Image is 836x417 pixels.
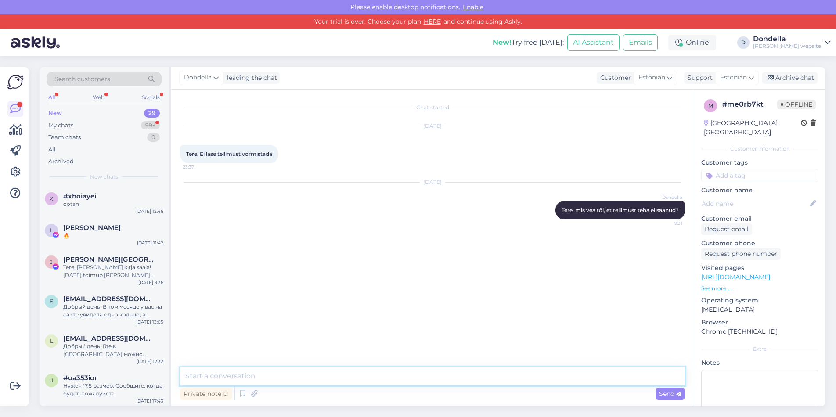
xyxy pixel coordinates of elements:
[562,207,679,213] span: Tere, mis vea tõi, et tellimust teha ei saanud?
[180,178,685,186] div: [DATE]
[753,36,831,50] a: Dondella[PERSON_NAME] website
[136,319,163,325] div: [DATE] 13:05
[50,298,53,305] span: e
[223,73,277,83] div: leading the chat
[623,34,658,51] button: Emails
[63,224,121,232] span: Ludmila Drabisauska
[701,318,818,327] p: Browser
[180,388,232,400] div: Private note
[141,121,160,130] div: 99+
[702,199,808,208] input: Add name
[48,109,62,118] div: New
[180,122,685,130] div: [DATE]
[49,377,54,384] span: u
[137,358,163,365] div: [DATE] 12:32
[701,296,818,305] p: Operating system
[737,36,750,49] div: D
[649,220,682,226] span: 9:31
[701,158,818,167] p: Customer tags
[137,240,163,246] div: [DATE] 11:42
[50,259,53,265] span: J
[183,164,216,170] span: 23:37
[48,157,74,166] div: Archived
[136,398,163,404] div: [DATE] 17:43
[567,34,620,51] button: AI Assistant
[460,3,486,11] span: Enable
[63,295,155,303] span: eugenija.gerasimova@gmail.com
[722,99,777,110] div: # me0rb7kt
[54,75,110,84] span: Search customers
[701,239,818,248] p: Customer phone
[63,200,163,208] div: ootan
[701,327,818,336] p: Chrome [TECHNICAL_ID]
[777,100,816,109] span: Offline
[63,255,155,263] span: Jane Reiljan-Rajasaar
[708,102,713,109] span: m
[701,345,818,353] div: Extra
[180,104,685,111] div: Chat started
[753,43,821,50] div: [PERSON_NAME] website
[701,145,818,153] div: Customer information
[63,232,163,240] div: 🔥
[63,382,163,398] div: Нужен 17,5 размер. Сообщите, когда будет, пожалуйста
[48,145,56,154] div: All
[144,109,160,118] div: 29
[668,35,716,50] div: Online
[701,273,770,281] a: [URL][DOMAIN_NAME]
[140,92,162,103] div: Socials
[701,263,818,273] p: Visited pages
[701,169,818,182] input: Add a tag
[753,36,821,43] div: Dondella
[701,248,781,260] div: Request phone number
[701,305,818,314] p: [MEDICAL_DATA]
[701,223,752,235] div: Request email
[701,186,818,195] p: Customer name
[136,208,163,215] div: [DATE] 12:46
[720,73,747,83] span: Estonian
[48,133,81,142] div: Team chats
[659,390,681,398] span: Send
[704,119,801,137] div: [GEOGRAPHIC_DATA], [GEOGRAPHIC_DATA]
[47,92,57,103] div: All
[91,92,106,103] div: Web
[184,73,212,83] span: Dondella
[90,173,118,181] span: New chats
[138,279,163,286] div: [DATE] 9:36
[48,121,73,130] div: My chats
[638,73,665,83] span: Estonian
[50,195,53,202] span: x
[701,358,818,367] p: Notes
[7,74,24,90] img: Askly Logo
[493,38,512,47] b: New!
[63,303,163,319] div: Добрый день! В том месяце у вас на сайте увидела одно кольцо, в данный момент его нету. Скажешь п...
[50,227,53,234] span: L
[493,37,564,48] div: Try free [DATE]:
[762,72,818,84] div: Archive chat
[421,18,443,25] a: HERE
[684,73,713,83] div: Support
[649,194,682,201] span: Dondella
[50,338,53,344] span: l
[701,284,818,292] p: See more ...
[63,342,163,358] div: Добрый день. Где в [GEOGRAPHIC_DATA] можно увидеть украшения?
[63,192,96,200] span: #xhoiayei
[63,263,163,279] div: Tere, [PERSON_NAME] kirja saaja! [DATE] toimub [PERSON_NAME] ääres Türi Perefestival, mis tähista...
[147,133,160,142] div: 0
[597,73,631,83] div: Customer
[186,151,272,157] span: Tere. Ei lase tellimust vormistada
[63,374,97,382] span: #ua353ior
[701,214,818,223] p: Customer email
[63,334,155,342] span: lindra962@gmail.com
